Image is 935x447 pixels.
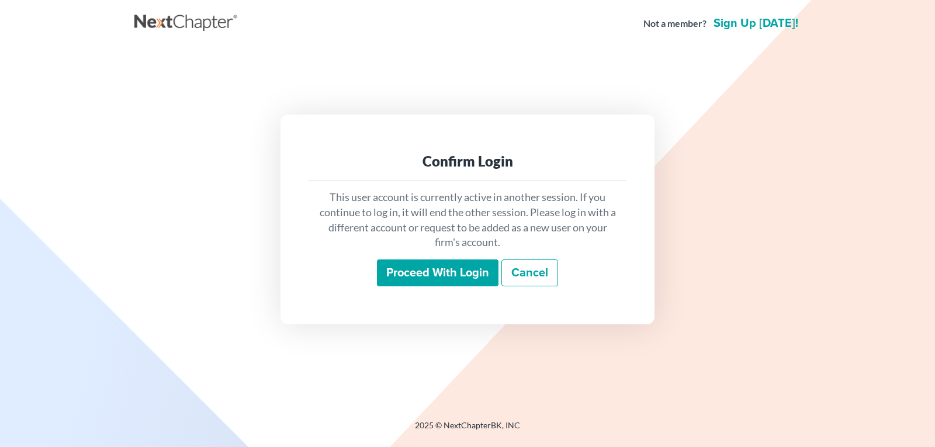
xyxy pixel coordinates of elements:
[134,420,801,441] div: 2025 © NextChapterBK, INC
[711,18,801,29] a: Sign up [DATE]!
[643,17,707,30] strong: Not a member?
[318,152,617,171] div: Confirm Login
[318,190,617,250] p: This user account is currently active in another session. If you continue to log in, it will end ...
[377,259,498,286] input: Proceed with login
[501,259,558,286] a: Cancel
